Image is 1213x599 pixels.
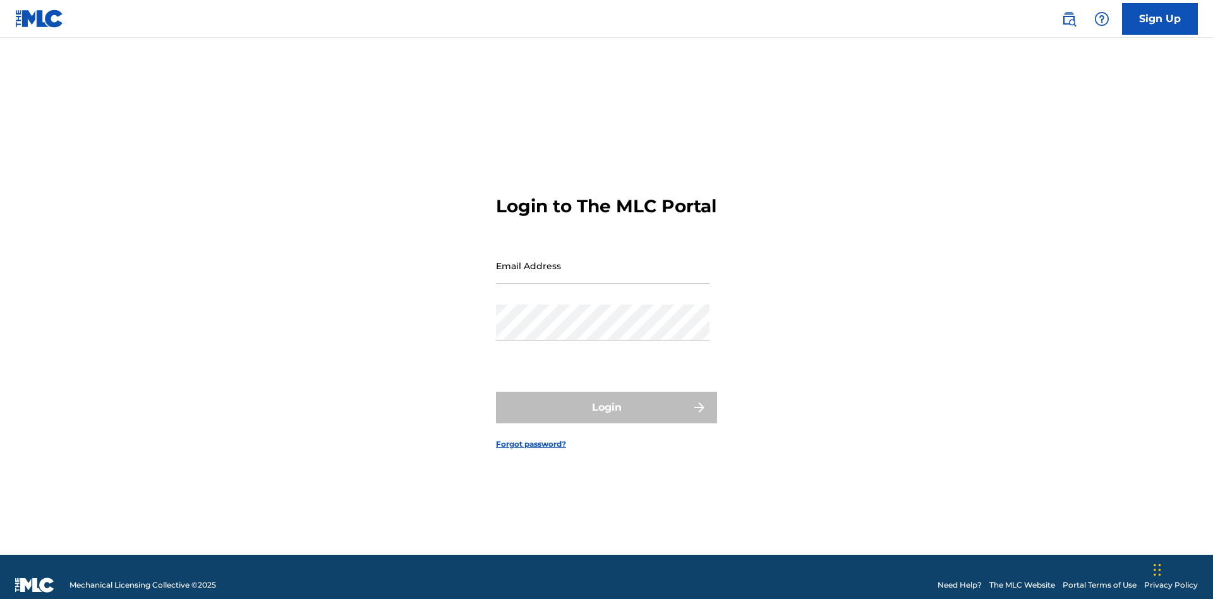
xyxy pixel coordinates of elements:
img: help [1094,11,1109,27]
img: search [1061,11,1077,27]
img: logo [15,578,54,593]
a: Sign Up [1122,3,1198,35]
a: Public Search [1056,6,1082,32]
a: Privacy Policy [1144,579,1198,591]
h3: Login to The MLC Portal [496,195,716,217]
a: Need Help? [938,579,982,591]
img: MLC Logo [15,9,64,28]
a: Portal Terms of Use [1063,579,1137,591]
span: Mechanical Licensing Collective © 2025 [69,579,216,591]
div: Drag [1154,551,1161,589]
div: Help [1089,6,1114,32]
iframe: Chat Widget [1150,538,1213,599]
a: Forgot password? [496,439,566,450]
a: The MLC Website [989,579,1055,591]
